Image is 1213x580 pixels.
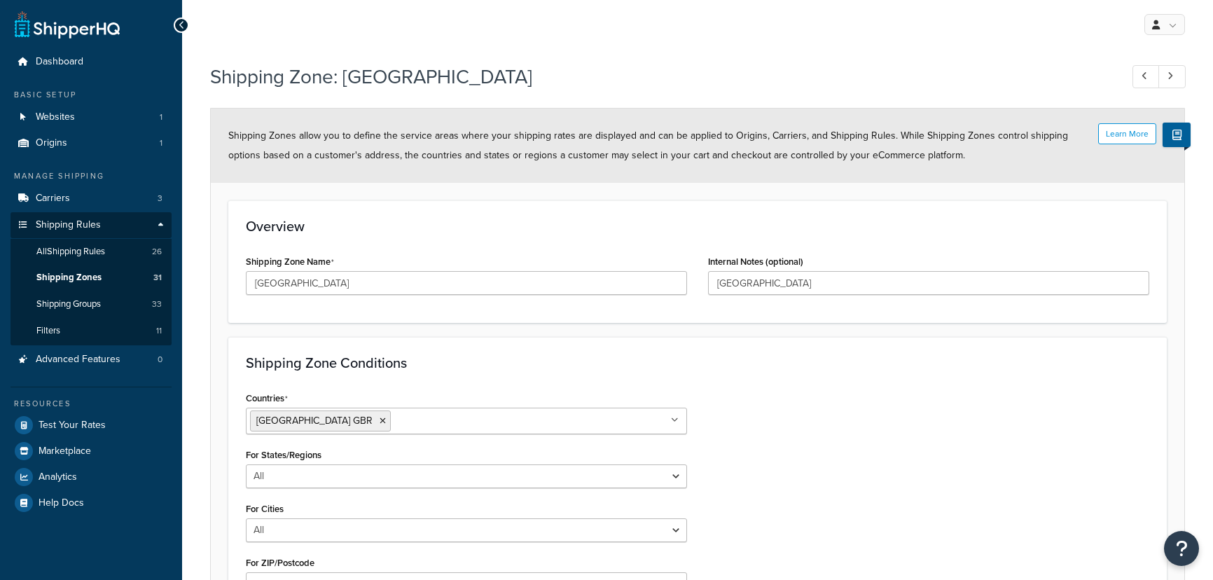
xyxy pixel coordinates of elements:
li: Carriers [11,186,172,212]
button: Open Resource Center [1164,531,1199,566]
a: Websites1 [11,104,172,130]
button: Show Help Docs [1163,123,1191,147]
span: Marketplace [39,446,91,457]
span: Shipping Rules [36,219,101,231]
a: Carriers3 [11,186,172,212]
a: Next Record [1158,65,1186,88]
span: 11 [156,325,162,337]
span: 33 [152,298,162,310]
label: For Cities [246,504,284,514]
li: Websites [11,104,172,130]
label: For States/Regions [246,450,321,460]
a: Dashboard [11,49,172,75]
span: [GEOGRAPHIC_DATA] GBR [256,413,373,428]
h3: Overview [246,219,1149,234]
a: Origins1 [11,130,172,156]
span: 3 [158,193,162,205]
a: Help Docs [11,490,172,516]
span: 0 [158,354,162,366]
span: All Shipping Rules [36,246,105,258]
li: Advanced Features [11,347,172,373]
a: AllShipping Rules26 [11,239,172,265]
a: Analytics [11,464,172,490]
a: Marketplace [11,439,172,464]
span: Analytics [39,471,77,483]
span: Filters [36,325,60,337]
span: Dashboard [36,56,83,68]
li: Filters [11,318,172,344]
span: Websites [36,111,75,123]
span: 31 [153,272,162,284]
li: Shipping Zones [11,265,172,291]
span: Shipping Zones allow you to define the service areas where your shipping rates are displayed and ... [228,128,1068,163]
a: Shipping Rules [11,212,172,238]
a: Filters11 [11,318,172,344]
button: Learn More [1098,123,1156,144]
span: Origins [36,137,67,149]
li: Shipping Groups [11,291,172,317]
li: Origins [11,130,172,156]
label: Shipping Zone Name [246,256,334,268]
div: Manage Shipping [11,170,172,182]
a: Shipping Groups33 [11,291,172,317]
label: Internal Notes (optional) [708,256,803,267]
span: Advanced Features [36,354,120,366]
h3: Shipping Zone Conditions [246,355,1149,371]
a: Advanced Features0 [11,347,172,373]
span: Test Your Rates [39,420,106,431]
h1: Shipping Zone: [GEOGRAPHIC_DATA] [210,63,1107,90]
label: Countries [246,393,288,404]
span: 1 [160,137,162,149]
span: Shipping Groups [36,298,101,310]
a: Previous Record [1132,65,1160,88]
span: Help Docs [39,497,84,509]
span: 26 [152,246,162,258]
li: Shipping Rules [11,212,172,345]
div: Resources [11,398,172,410]
span: Carriers [36,193,70,205]
span: Shipping Zones [36,272,102,284]
a: Shipping Zones31 [11,265,172,291]
div: Basic Setup [11,89,172,101]
a: Test Your Rates [11,413,172,438]
label: For ZIP/Postcode [246,558,314,568]
span: 1 [160,111,162,123]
